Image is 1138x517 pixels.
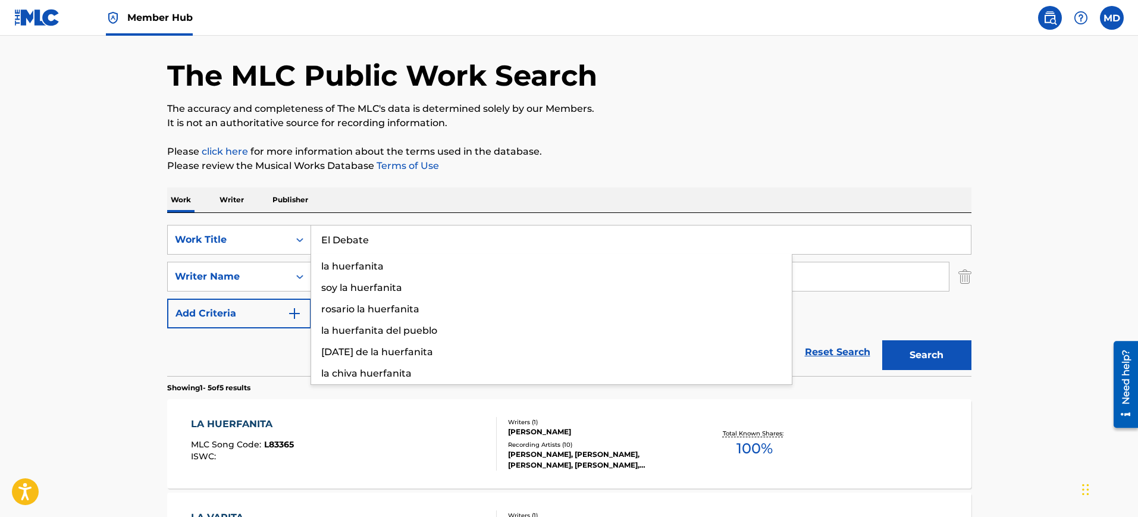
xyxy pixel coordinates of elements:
[167,383,250,393] p: Showing 1 - 5 of 5 results
[1038,6,1062,30] a: Public Search
[167,159,971,173] p: Please review the Musical Works Database
[321,346,433,358] span: [DATE] de la huerfanita
[508,440,688,449] div: Recording Artists ( 10 )
[167,299,311,328] button: Add Criteria
[1105,337,1138,433] iframe: Resource Center
[167,187,195,212] p: Work
[1079,460,1138,517] div: Widget de chat
[321,282,402,293] span: soy la huerfanita
[1079,460,1138,517] iframe: Chat Widget
[1043,11,1057,25] img: search
[167,145,971,159] p: Please for more information about the terms used in the database.
[167,102,971,116] p: The accuracy and completeness of The MLC's data is determined solely by our Members.
[1069,6,1093,30] div: Help
[799,339,876,365] a: Reset Search
[167,399,971,488] a: LA HUERFANITAMLC Song Code:L83365ISWC:Writers (1)[PERSON_NAME]Recording Artists (10)[PERSON_NAME]...
[269,187,312,212] p: Publisher
[321,303,419,315] span: rosario la huerfanita
[14,9,60,26] img: MLC Logo
[508,418,688,427] div: Writers ( 1 )
[723,429,786,438] p: Total Known Shares:
[264,439,294,450] span: L83365
[958,262,971,292] img: Delete Criterion
[191,417,294,431] div: LA HUERFANITA
[508,449,688,471] div: [PERSON_NAME], [PERSON_NAME], [PERSON_NAME], [PERSON_NAME], [PERSON_NAME]
[1082,472,1089,507] div: Arrastrar
[287,306,302,321] img: 9d2ae6d4665cec9f34b9.svg
[175,233,282,247] div: Work Title
[216,187,247,212] p: Writer
[882,340,971,370] button: Search
[374,160,439,171] a: Terms of Use
[736,438,773,459] span: 100 %
[508,427,688,437] div: [PERSON_NAME]
[127,11,193,24] span: Member Hub
[191,439,264,450] span: MLC Song Code :
[175,270,282,284] div: Writer Name
[202,146,248,157] a: click here
[1074,11,1088,25] img: help
[1100,6,1124,30] div: User Menu
[167,58,597,93] h1: The MLC Public Work Search
[321,325,437,336] span: la huerfanita del pueblo
[321,368,412,379] span: la chiva huerfanita
[167,116,971,130] p: It is not an authoritative source for recording information.
[167,225,971,376] form: Search Form
[106,11,120,25] img: Top Rightsholder
[191,451,219,462] span: ISWC :
[321,261,384,272] span: la huerfanita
